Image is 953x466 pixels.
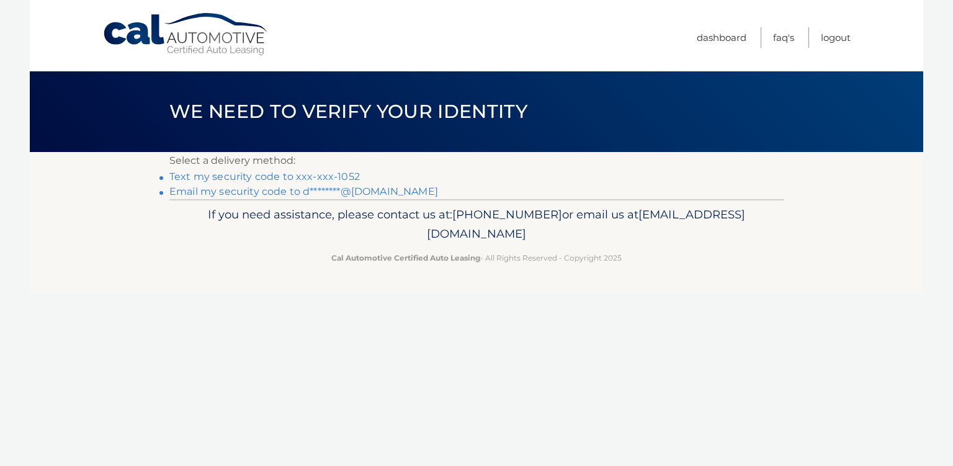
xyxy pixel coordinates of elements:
p: Select a delivery method: [169,152,784,169]
a: Dashboard [697,27,746,48]
a: FAQ's [773,27,794,48]
p: If you need assistance, please contact us at: or email us at [177,205,776,244]
a: Email my security code to d********@[DOMAIN_NAME] [169,186,438,197]
a: Text my security code to xxx-xxx-1052 [169,171,360,182]
p: - All Rights Reserved - Copyright 2025 [177,251,776,264]
span: [PHONE_NUMBER] [452,207,562,222]
a: Cal Automotive [102,12,270,56]
span: We need to verify your identity [169,100,527,123]
strong: Cal Automotive Certified Auto Leasing [331,253,480,262]
a: Logout [821,27,851,48]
